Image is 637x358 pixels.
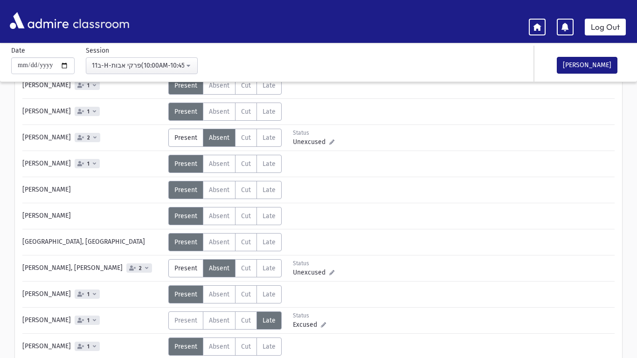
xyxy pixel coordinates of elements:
[85,344,91,350] span: 1
[293,268,329,277] span: Unexcused
[241,290,251,298] span: Cut
[18,181,168,199] div: [PERSON_NAME]
[293,259,334,268] div: Status
[241,186,251,194] span: Cut
[18,259,168,277] div: [PERSON_NAME], [PERSON_NAME]
[209,290,229,298] span: Absent
[263,82,276,89] span: Late
[86,46,109,55] label: Session
[174,343,197,351] span: Present
[18,233,168,251] div: [GEOGRAPHIC_DATA], [GEOGRAPHIC_DATA]
[241,317,251,324] span: Cut
[209,134,229,142] span: Absent
[85,109,91,115] span: 1
[263,264,276,272] span: Late
[263,186,276,194] span: Late
[241,343,251,351] span: Cut
[18,311,168,330] div: [PERSON_NAME]
[293,311,334,320] div: Status
[168,285,282,303] div: AttTypes
[241,264,251,272] span: Cut
[174,160,197,168] span: Present
[168,207,282,225] div: AttTypes
[18,76,168,95] div: [PERSON_NAME]
[7,10,71,31] img: AdmirePro
[168,129,282,147] div: AttTypes
[209,238,229,246] span: Absent
[241,160,251,168] span: Cut
[18,285,168,303] div: [PERSON_NAME]
[85,83,91,89] span: 1
[18,337,168,356] div: [PERSON_NAME]
[168,76,282,95] div: AttTypes
[174,290,197,298] span: Present
[174,264,197,272] span: Present
[241,108,251,116] span: Cut
[241,212,251,220] span: Cut
[168,337,282,356] div: AttTypes
[85,317,91,324] span: 1
[209,186,229,194] span: Absent
[209,212,229,220] span: Absent
[263,108,276,116] span: Late
[168,181,282,199] div: AttTypes
[174,82,197,89] span: Present
[174,108,197,116] span: Present
[18,207,168,225] div: [PERSON_NAME]
[241,134,251,142] span: Cut
[209,317,229,324] span: Absent
[174,212,197,220] span: Present
[71,8,130,33] span: classroom
[168,259,282,277] div: AttTypes
[293,129,334,137] div: Status
[85,135,92,141] span: 2
[263,290,276,298] span: Late
[174,238,197,246] span: Present
[168,233,282,251] div: AttTypes
[85,291,91,297] span: 1
[174,186,197,194] span: Present
[18,129,168,147] div: [PERSON_NAME]
[263,160,276,168] span: Late
[11,46,25,55] label: Date
[241,82,251,89] span: Cut
[209,82,229,89] span: Absent
[92,61,184,70] div: 11ב-H-פרקי אבות(10:00AM-10:45AM)
[209,160,229,168] span: Absent
[137,265,144,271] span: 2
[18,155,168,173] div: [PERSON_NAME]
[263,317,276,324] span: Late
[263,134,276,142] span: Late
[241,238,251,246] span: Cut
[293,137,329,147] span: Unexcused
[209,108,229,116] span: Absent
[557,57,617,74] button: [PERSON_NAME]
[263,238,276,246] span: Late
[263,212,276,220] span: Late
[585,19,626,35] a: Log Out
[174,134,197,142] span: Present
[85,161,91,167] span: 1
[174,317,197,324] span: Present
[168,155,282,173] div: AttTypes
[209,264,229,272] span: Absent
[168,311,282,330] div: AttTypes
[86,57,198,74] button: 11ב-H-פרקי אבות(10:00AM-10:45AM)
[168,103,282,121] div: AttTypes
[209,343,229,351] span: Absent
[18,103,168,121] div: [PERSON_NAME]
